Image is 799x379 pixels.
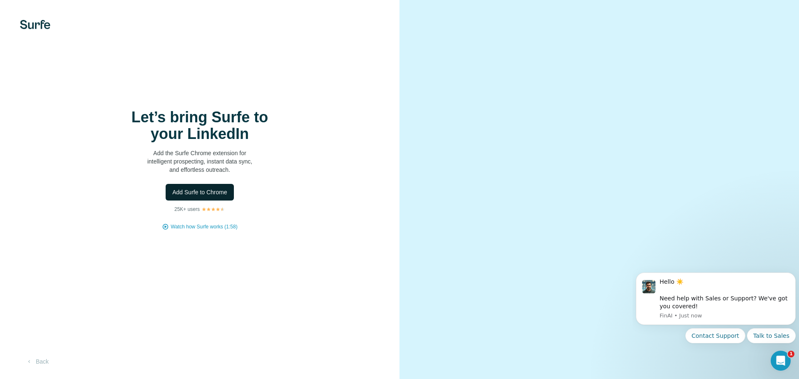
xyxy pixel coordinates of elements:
[166,184,234,201] button: Add Surfe to Chrome
[117,149,283,174] p: Add the Surfe Chrome extension for intelligent prospecting, instant data sync, and effortless out...
[171,223,237,230] button: Watch how Surfe works (1:58)
[788,351,794,357] span: 1
[633,262,799,375] iframe: Intercom notifications message
[771,351,791,371] iframe: Intercom live chat
[117,109,283,142] h1: Let’s bring Surfe to your LinkedIn
[174,206,200,213] p: 25K+ users
[20,354,55,369] button: Back
[201,207,225,212] img: Rating Stars
[172,188,227,196] span: Add Surfe to Chrome
[20,20,50,29] img: Surfe's logo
